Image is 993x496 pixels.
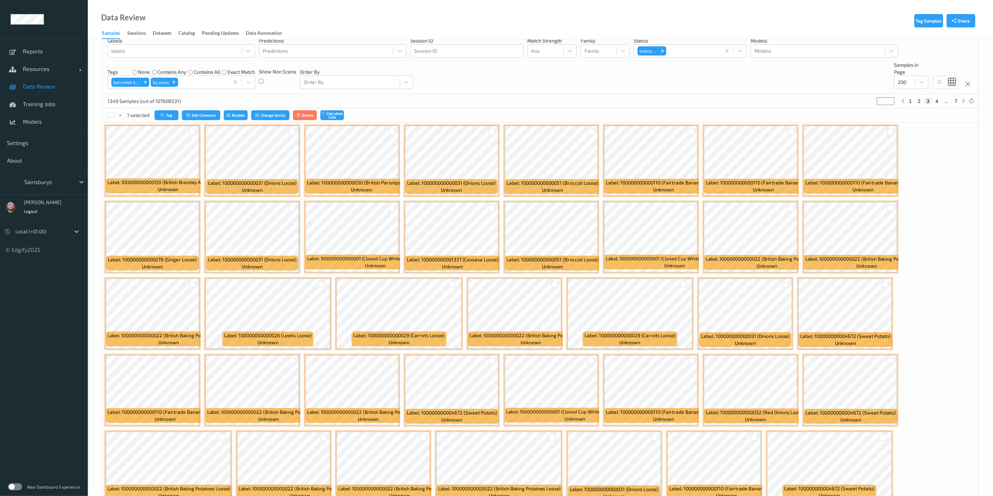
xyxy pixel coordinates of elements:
[735,340,756,347] span: unknown
[202,28,246,38] a: Pending Updates
[155,110,178,120] button: Tag
[107,68,118,76] p: Tags
[784,485,875,492] span: Label: 100000000004672 (Sweet Potato)
[208,256,296,263] span: Label: 100000000000031 (Onions Loose)
[111,78,142,87] div: barcoded item
[653,186,674,193] span: unknown
[358,416,379,423] span: unknown
[706,255,828,262] span: Label: 100000000000022 (British Baking Potatoes Loose)
[706,179,821,186] span: Label: 100000000000110 (Fairtrade Bananas Loose)
[182,110,221,120] button: Edit Comment
[365,262,386,269] span: unknown
[157,68,186,76] label: contains any
[107,409,222,416] span: Label: 100000000000110 (Fairtrade Bananas Loose)
[246,30,282,38] div: Data Annotation
[620,339,641,346] span: unknown
[170,78,178,87] div: Remove by-piece
[128,112,150,119] p: 1 selected
[320,110,344,120] button: Calculate Loss
[194,68,220,76] label: contains all
[916,98,923,104] button: 2
[894,61,928,76] p: Samples In Page
[606,255,743,262] span: Label: 100000000000001 (Closed Cup White Mushrooms Loose)
[107,332,230,339] span: Label: 100000000000022 (British Baking Potatoes Loose)
[947,14,975,27] button: Share
[942,98,951,104] button: ...
[257,339,279,346] span: unknown
[701,333,790,340] span: Label: 100000000000031 (Onions Loose)
[202,30,239,38] div: Pending Updates
[107,179,228,186] span: Label: 100000000000159 (British Bramley Apples Loose)
[581,37,630,44] p: Family
[441,416,462,423] span: unknown
[542,187,563,194] span: unknown
[158,186,178,193] span: unknown
[852,186,874,193] span: unknown
[127,30,146,38] div: Sessions
[107,37,255,44] p: labels
[246,28,289,38] a: Data Annotation
[354,332,445,339] span: Label: 100000000000029 (Carrots Loose)
[753,186,774,193] span: unknown
[228,68,255,76] label: exact match
[107,98,181,105] p: 1349 Samples (out of 107608531)
[108,256,197,263] span: Label: 100000000000078 (Ginger Loose)
[259,37,406,44] p: Predictions
[307,179,416,186] span: Label: 100000000000030 (British Parsnips Loose)
[805,255,928,262] span: Label: 100000000000022 (British Baking Potatoes Loose)
[101,14,145,21] div: Data Review
[953,98,960,104] button: 7
[102,28,127,39] a: Samples
[142,263,163,270] span: unknown
[127,28,153,38] a: Sessions
[293,110,317,120] button: Delete
[757,262,777,269] span: unknown
[706,409,805,416] span: Label: 100000000000032 (Red Onions Loose)
[307,255,444,262] span: Label: 100000000000001 (Closed Cup White Mushrooms Loose)
[142,78,149,87] div: Remove barcoded item
[606,179,721,186] span: Label: 100000000000110 (Fairtrade Bananas Loose)
[259,68,296,75] p: Show Non Scans
[438,485,561,492] span: Label: 100000000000022 (British Baking Potatoes Loose)
[307,409,430,416] span: Label: 100000000000022 (British Baking Potatoes Loose)
[178,28,202,38] a: Catalog
[528,37,577,44] p: Match Strength
[239,485,361,492] span: Label: 100000000000022 (British Baking Potatoes Loose)
[638,46,659,56] div: Unknown
[407,409,497,416] span: Label: 100000000004672 (Sweet Potato)
[805,179,920,186] span: Label: 100000000000110 (Fairtrade Bananas Loose)
[158,339,179,346] span: unknown
[606,409,721,416] span: Label: 100000000000110 (Fairtrade Bananas Loose)
[507,180,599,187] span: Label: 100000000000051 (Broccoli Loose)
[751,37,898,44] p: Models
[407,180,496,187] span: Label: 100000000000031 (Onions Loose)
[242,187,263,194] span: unknown
[745,416,766,423] span: unknown
[441,187,462,194] span: unknown
[934,98,941,104] button: 4
[242,263,263,270] span: unknown
[470,332,592,339] span: Label: 100000000000022 (British Baking Potatoes Loose)
[102,30,120,39] div: Samples
[835,340,856,347] span: unknown
[338,485,461,492] span: Label: 100000000000022 (British Baking Potatoes Loose)
[564,415,585,422] span: unknown
[914,14,943,27] button: Tag Samples
[151,78,170,87] div: by-piece
[258,416,279,423] span: unknown
[138,68,150,76] label: none
[664,262,685,269] span: unknown
[107,485,230,492] span: Label: 100000000000022 (British Baking Potatoes Loose)
[925,98,932,104] button: 3
[155,416,176,423] span: unknown
[178,30,195,38] div: Catalog
[669,485,784,492] span: Label: 100000000000110 (Fairtrade Bananas Loose)
[653,416,674,423] span: unknown
[507,408,644,415] span: Label: 100000000000001 (Closed Cup White Mushrooms Loose)
[659,46,666,56] div: Remove Unknown
[805,409,896,416] span: Label: 100000000004672 (Sweet Potato)
[840,416,861,423] span: unknown
[584,332,675,339] span: Label: 100000000000029 (Carrots Loose)
[410,37,523,44] p: Session ID
[153,30,171,38] div: Datasets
